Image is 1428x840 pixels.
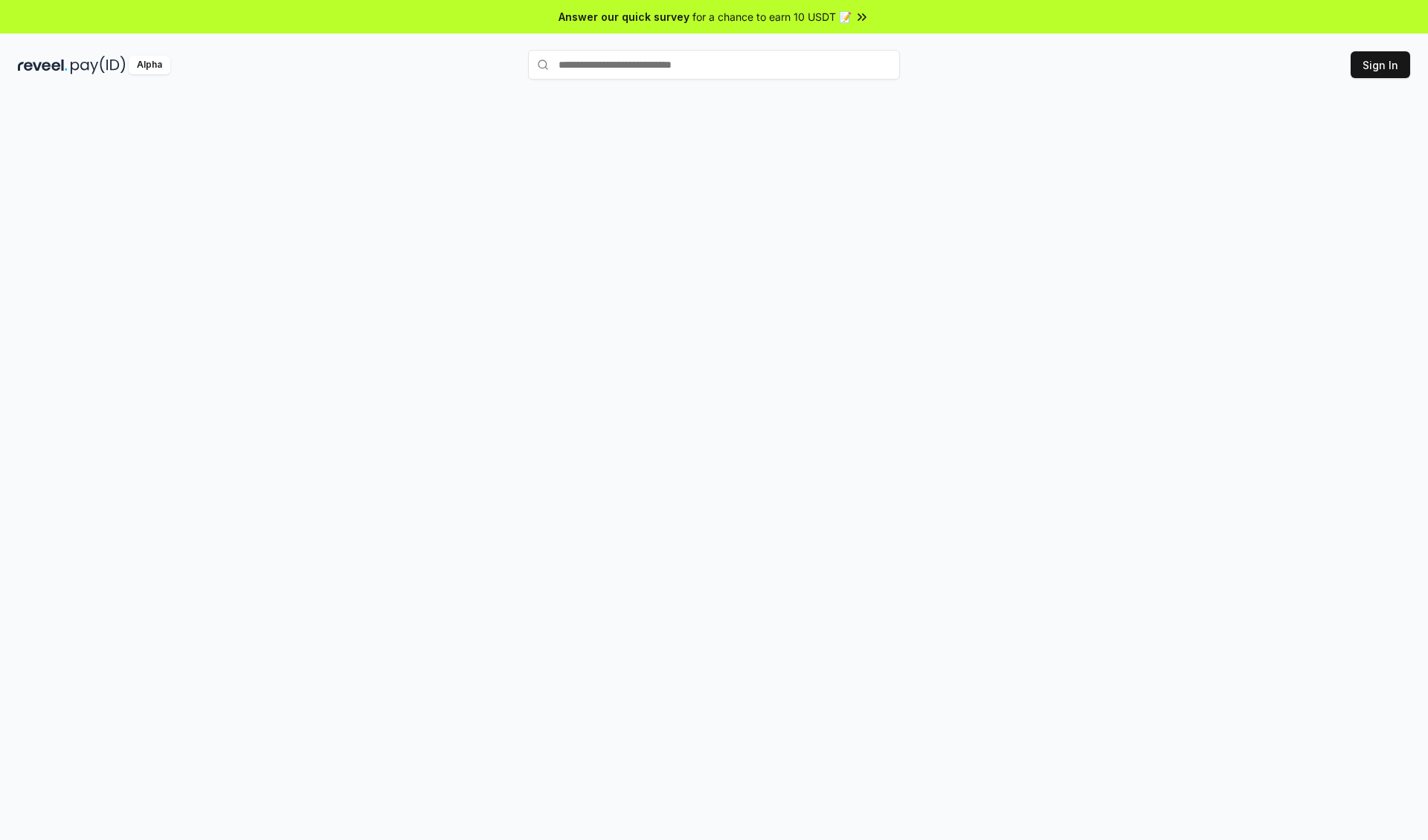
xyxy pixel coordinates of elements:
span: for a chance to earn 10 USDT 📝 [692,9,852,25]
button: Sign In [1351,51,1410,78]
img: pay_id [71,56,126,74]
img: reveel_dark [18,56,68,74]
div: Alpha [129,56,170,74]
span: Answer our quick survey [559,9,689,25]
